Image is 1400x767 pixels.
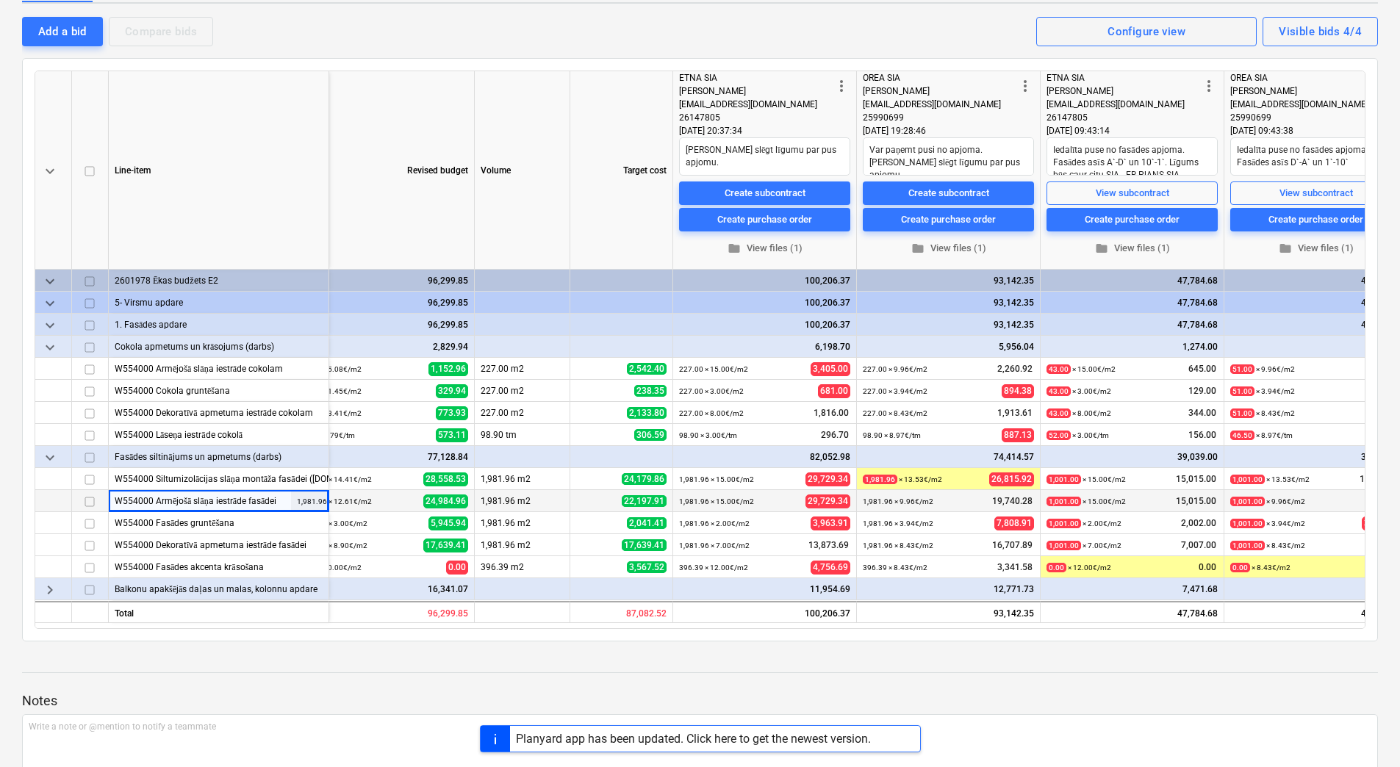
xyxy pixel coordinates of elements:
span: [EMAIL_ADDRESS][DOMAIN_NAME] [1047,99,1185,109]
div: 5,956.04 [863,336,1034,358]
div: Planyard app has been updated. Click here to get the newest version. [516,732,871,746]
small: × 8.43€ / m2 [1230,541,1305,550]
div: 1,981.96 m2 [475,468,570,490]
div: ETNA SIA [679,71,833,84]
small: × 8.00€ / m2 [1047,408,1111,418]
small: × 13.53€ / m2 [1230,475,1310,484]
small: × 15.00€ / m2 [1047,475,1126,484]
span: 7,808.91 [994,516,1034,530]
div: W554000 Dekoratīvā apmetuma iestrāde cokolam [115,402,323,423]
span: 1,001.00 [1047,541,1081,550]
div: Configure view [1108,22,1185,41]
span: 238.35 [634,385,667,397]
span: 29,729.34 [805,472,850,486]
div: W554000 Siltumizolācijas slāņa montāža fasādei (t.sk. ailes) [115,468,323,489]
div: Create subcontract [725,184,805,201]
small: 98.90 × 8.97€ / tm [863,431,921,439]
span: folder [728,242,741,255]
small: × 12.00€ / m2 [1047,563,1111,572]
button: View files (1) [679,237,850,260]
span: 894.38 [1002,384,1034,398]
small: 1,981.96 × 7.00€ / m2 [679,541,750,550]
div: [PERSON_NAME] [1230,84,1384,98]
small: 227.00 × 8.00€ / m2 [679,409,744,417]
div: 1,981.96 m2 [475,490,570,512]
span: [EMAIL_ADDRESS][DOMAIN_NAME] [1230,99,1368,109]
div: Create purchase order [1085,211,1180,228]
div: 2601978 Ēkas budžets E2 [115,270,323,291]
div: 6,198.70 [679,336,850,358]
div: 93,142.35 [863,270,1034,292]
span: View files (1) [869,240,1028,257]
small: 1,981.96 × 9.96€ / m2 [863,497,933,505]
small: × 2.00€ / m2 [1047,519,1121,528]
div: 16,341.07 [297,578,468,600]
span: 7,007.00 [1180,539,1218,552]
span: 2,542.40 [627,363,667,375]
small: × 8.43€ / m2 [1230,563,1290,572]
button: Add a bid [22,17,103,46]
small: 1,981.96 × 8.90€ / m2 [297,541,367,550]
div: 1,981.96 m2 [475,534,570,556]
small: 1,981.96 × 2.00€ / m2 [679,519,750,527]
div: 1,274.00 [1047,336,1218,358]
span: 2,260.92 [996,363,1034,375]
small: 396.39 × 12.00€ / m2 [679,563,748,572]
div: Chat Widget [1327,696,1400,767]
div: Target cost [570,71,673,270]
div: 87,082.52 [570,601,673,623]
small: 227.00 × 1.45€ / m2 [297,387,362,395]
small: × 8.43€ / m2 [1230,408,1295,418]
div: W554000 Cokola gruntēšana [115,380,323,401]
div: Revised budget [291,71,475,270]
span: 17,639.41 [622,539,667,551]
div: 7,471.68 [1047,578,1218,600]
button: View files (1) [1047,237,1218,260]
small: × 13.53€ / m2 [863,475,942,484]
small: 227.00 × 3.41€ / m2 [297,409,362,417]
span: 129.00 [1187,385,1218,397]
button: View subcontract [1047,181,1218,205]
div: [PERSON_NAME] [863,84,1016,98]
div: Volume [475,71,570,270]
div: View subcontract [1279,184,1353,201]
span: 29,729.34 [805,494,850,508]
div: 96,299.85 [291,601,475,623]
small: 396.39 × 0.00€ / m2 [297,563,362,572]
small: 1,981.96 × 8.43€ / m2 [863,541,933,550]
span: 3,405.00 [811,362,850,376]
span: 16,707.89 [991,539,1034,552]
span: 17,639.41 [423,539,468,552]
small: 227.00 × 5.08€ / m2 [297,365,362,373]
div: 1. Fasādes apdare [115,314,323,335]
span: 1,981.96 [863,475,897,484]
div: 12,771.73 [863,578,1034,600]
span: 5,945.94 [428,516,468,530]
small: 1,981.96 × 15.00€ / m2 [679,475,754,483]
div: Create purchase order [901,211,996,228]
small: 227.00 × 8.43€ / m2 [863,409,927,417]
div: 96,299.85 [297,292,468,314]
div: 74,414.57 [863,446,1034,468]
div: 82,052.98 [679,446,850,468]
button: Visible bids 4/4 [1263,17,1378,46]
span: [EMAIL_ADDRESS][DOMAIN_NAME] [863,99,1001,109]
span: 1,001.00 [1230,519,1265,528]
div: W554000 Fasādes gruntēšana [115,512,323,533]
span: folder [911,242,925,255]
div: W554000 Fasādes akcenta krāsošana [115,556,323,577]
span: keyboard_arrow_down [41,273,59,290]
span: 15,015.00 [1174,473,1218,486]
span: 4,756.69 [811,561,850,575]
div: 11,954.69 [679,578,850,600]
span: keyboard_arrow_down [41,295,59,312]
small: × 9.96€ / m2 [1230,364,1295,374]
span: [EMAIL_ADDRESS][DOMAIN_NAME] [679,99,817,109]
div: [DATE] 09:43:14 [1047,124,1218,137]
span: View files (1) [1052,240,1212,257]
small: × 7.00€ / m2 [1047,541,1121,550]
div: 93,142.35 [863,314,1034,336]
div: 227.00 m2 [475,380,570,402]
small: 227.00 × 3.00€ / m2 [679,387,744,395]
button: Create subcontract [679,181,850,205]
